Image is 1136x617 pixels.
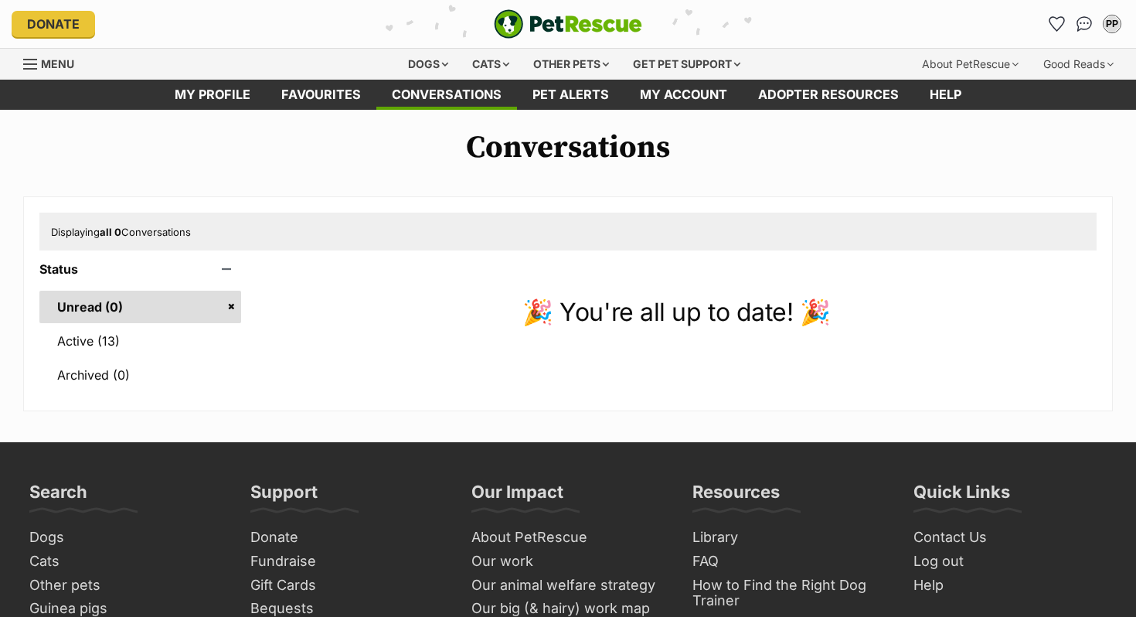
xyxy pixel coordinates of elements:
a: Donate [244,526,450,550]
a: Unread (0) [39,291,241,323]
a: Help [914,80,977,110]
h3: Quick Links [913,481,1010,512]
a: Conversations [1072,12,1097,36]
a: Gift Cards [244,574,450,598]
a: Favourites [266,80,376,110]
a: Log out [907,550,1113,574]
a: Donate [12,11,95,37]
div: About PetRescue [911,49,1029,80]
div: Cats [461,49,520,80]
img: chat-41dd97257d64d25036548639549fe6c8038ab92f7586957e7f3b1b290dea8141.svg [1076,16,1093,32]
h3: Resources [692,481,780,512]
div: Get pet support [622,49,751,80]
a: Pet alerts [517,80,624,110]
h3: Search [29,481,87,512]
a: Favourites [1044,12,1069,36]
p: 🎉 You're all up to date! 🎉 [257,294,1097,331]
a: Contact Us [907,526,1113,550]
a: How to Find the Right Dog Trainer [686,574,892,613]
a: Dogs [23,526,229,550]
a: FAQ [686,550,892,574]
div: Other pets [522,49,620,80]
a: Fundraise [244,550,450,574]
ul: Account quick links [1044,12,1124,36]
a: Help [907,574,1113,598]
a: Library [686,526,892,550]
a: Our animal welfare strategy [465,574,671,598]
strong: all 0 [100,226,121,238]
span: Menu [41,57,74,70]
a: My account [624,80,743,110]
a: conversations [376,80,517,110]
a: Archived (0) [39,359,241,391]
h3: Support [250,481,318,512]
a: Other pets [23,574,229,598]
a: Our work [465,550,671,574]
a: Active (13) [39,325,241,357]
header: Status [39,262,241,276]
a: My profile [159,80,266,110]
a: PetRescue [494,9,642,39]
h3: Our Impact [471,481,563,512]
a: Menu [23,49,85,77]
button: My account [1100,12,1124,36]
a: Cats [23,550,229,574]
div: Dogs [397,49,459,80]
div: PP [1104,16,1120,32]
img: logo-e224e6f780fb5917bec1dbf3a21bbac754714ae5b6737aabdf751b685950b380.svg [494,9,642,39]
a: Adopter resources [743,80,914,110]
span: Displaying Conversations [51,226,191,238]
div: Good Reads [1032,49,1124,80]
a: About PetRescue [465,526,671,550]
